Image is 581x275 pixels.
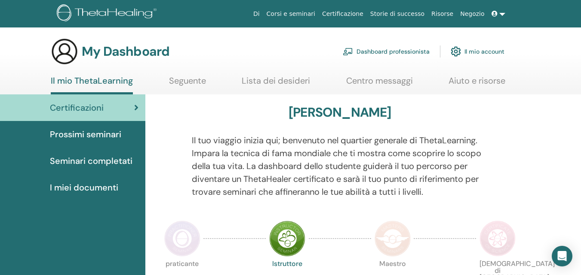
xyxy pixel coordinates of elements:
[242,76,310,92] a: Lista dei desideri
[192,134,488,198] p: Il tuo viaggio inizia qui; benvenuto nel quartier generale di ThetaLearning. Impara la tecnica di...
[451,44,461,59] img: cog.svg
[428,6,457,22] a: Risorse
[451,42,504,61] a: Il mio account
[169,76,206,92] a: Seguente
[50,128,121,141] span: Prossimi seminari
[375,221,411,257] img: Master
[263,6,319,22] a: Corsi e seminari
[343,48,353,55] img: chalkboard-teacher.svg
[289,105,391,120] h3: [PERSON_NAME]
[367,6,428,22] a: Storie di successo
[57,4,160,24] img: logo.png
[319,6,367,22] a: Certificazione
[457,6,488,22] a: Negozio
[50,154,132,167] span: Seminari completati
[50,181,118,194] span: I miei documenti
[250,6,263,22] a: Di
[480,221,516,257] img: Certificate of Science
[51,76,133,94] a: Il mio ThetaLearning
[269,221,305,257] img: Instructor
[346,76,413,92] a: Centro messaggi
[552,246,572,266] div: Open Intercom Messenger
[50,101,104,114] span: Certificazioni
[343,42,430,61] a: Dashboard professionista
[449,76,505,92] a: Aiuto e risorse
[82,44,169,59] h3: My Dashboard
[51,38,78,65] img: generic-user-icon.jpg
[164,221,200,257] img: Practitioner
